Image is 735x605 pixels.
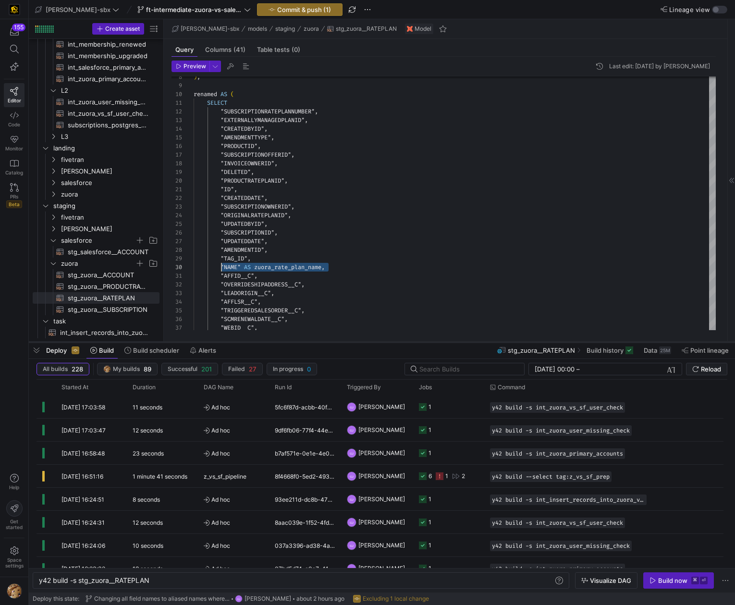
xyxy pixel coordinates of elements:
span: "ID" [220,185,234,193]
span: 201 [201,365,212,373]
div: Press SPACE to select this row. [37,419,723,442]
span: "AFFID__C" [220,272,254,280]
div: 24 [171,211,182,220]
span: Ad hoc [204,442,263,465]
span: , [234,185,237,193]
div: 1 [445,465,448,487]
span: stg_zuora__PRODUCTRATEPLAN​​​​​​​​​​ [68,281,148,292]
span: "UPDATEDDATE" [220,237,264,245]
div: Press SPACE to select this row. [33,304,159,315]
input: Start datetime [535,365,575,373]
button: Data25M [639,342,675,358]
button: Reload [686,363,727,375]
div: GJ [347,425,356,435]
span: zuora [61,189,158,200]
div: 14 [171,124,182,133]
span: Reload [701,365,721,373]
a: Spacesettings [4,542,24,573]
span: [DATE] 17:03:47 [61,427,106,434]
button: stg_zuora__RATEPLAN [325,23,399,35]
span: "DELETED" [220,168,251,176]
span: Started At [61,384,88,391]
span: "LEADORIGIN__C" [220,289,271,297]
div: Press SPACE to select this row. [33,235,159,246]
button: https://storage.googleapis.com/y42-prod-data-exchange/images/1Nvl5cecG3s9yuu18pSpZlzl4PBNfpIlp06V... [97,363,158,375]
div: Last edit: [DATE] by [PERSON_NAME] [609,63,710,70]
div: Press SPACE to select this row. [33,200,159,211]
span: y42 build -s int_zuora_primary_accounts [492,450,623,457]
span: renamed [194,90,217,98]
a: Catalog [4,155,24,179]
div: Press SPACE to select this row. [33,142,159,154]
span: "SUBSCRIPTIONOFFERID" [220,151,291,159]
div: Press SPACE to select this row. [33,315,159,327]
div: 1 [429,395,431,418]
a: int_membership_renewed​​​​​​​​​​ [33,38,159,50]
span: (41) [233,47,245,53]
span: y42 build -s int_zuora_vs_sf_user_check [492,404,623,411]
span: "WEBID__C" [220,324,254,332]
span: zuora [304,25,319,32]
button: Visualize DAG [575,572,637,589]
div: 34 [171,297,182,306]
button: Build now⌘⏎ [643,572,714,589]
span: zuora_rate_plan_name [254,263,321,271]
div: GJ [235,595,243,603]
span: [PERSON_NAME]-sbx [181,25,239,32]
span: AS [220,90,227,98]
span: Excluding 1 local change [363,595,429,602]
span: z_vs_sf_pipeline [204,465,246,488]
span: , [284,177,288,185]
div: 12 [171,107,182,116]
span: staging [275,25,295,32]
span: fivetran [61,154,158,165]
div: 16 [171,142,182,150]
a: int_insert_records_into_zuora_vs_salesforce​​​​​​​​​​ [33,327,159,338]
a: PRsBeta [4,179,24,212]
span: stg_zuora__ACCOUNT​​​​​​​​​​ [68,270,148,281]
button: 155 [4,23,24,40]
div: Press SPACE to select this row. [33,269,159,281]
span: int_zuora_vs_sf_user_check​​​​​​​​​​ [68,108,148,119]
button: Help [4,469,24,494]
span: , [305,116,308,124]
button: Commit & push (1) [257,3,343,16]
div: Press SPACE to select this row. [33,50,159,62]
div: 27 [171,237,182,246]
div: Press SPACE to select this row. [33,211,159,223]
div: Press SPACE to select this row. [33,73,159,85]
span: int_membership_renewed​​​​​​​​​​ [68,39,148,50]
span: , [291,203,294,210]
span: subscriptions_postgres_kafka_joined_view​​​​​​​​​​ [68,120,148,131]
span: [PERSON_NAME] [61,166,158,177]
div: Press SPACE to select this row. [33,119,159,131]
span: , [247,255,251,262]
button: models [245,23,269,35]
span: – [576,365,580,373]
button: Build scheduler [120,342,184,358]
a: int_zuora_primary_accounts​​​​​​​​​​ [33,73,159,85]
span: stg_salesforce__ACCOUNT​​​​​​​​​​ [68,247,148,258]
div: 30 [171,263,182,272]
span: Build scheduler [133,346,179,354]
span: landing [53,143,158,154]
button: zuora [301,23,321,35]
a: stg_salesforce__ACCOUNT​​​​​​​​​​ [33,246,159,258]
span: Preview [184,63,206,70]
span: "TRIGGEREDSALESORDER__C" [220,307,301,314]
span: staging [53,200,158,211]
div: Press SPACE to select this row. [33,96,159,108]
span: Run Id [275,384,292,391]
a: int_zuora_vs_sf_user_check​​​​​​​​​​ [33,108,159,119]
span: Failed [228,366,245,372]
span: [DATE] 17:03:58 [61,404,105,411]
div: 17 [171,150,182,159]
button: Create asset [92,23,144,35]
span: stg_zuora__RATEPLAN​​​​​​​​​​ [68,293,148,304]
span: , [271,289,274,297]
span: "ORIGINALRATEPLANID" [220,211,288,219]
span: My builds [113,366,140,372]
div: Press SPACE to select this row. [37,465,723,488]
div: 07bd5d74-c0c7-41dd-9134-7a78010ba3bf [269,557,341,580]
button: Point lineage [677,342,733,358]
